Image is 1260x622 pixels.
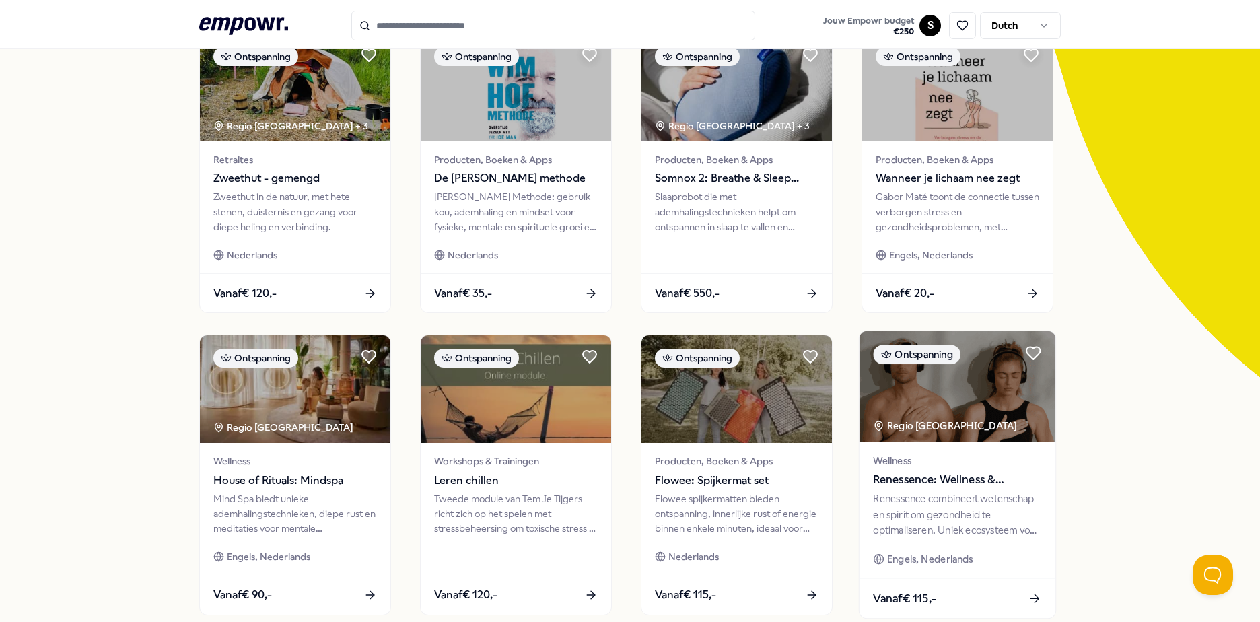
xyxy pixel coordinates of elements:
[655,47,740,66] div: Ontspanning
[420,33,612,313] a: package imageOntspanningProducten, Boeken & AppsDe [PERSON_NAME] methode[PERSON_NAME] Methode: ge...
[434,454,598,469] span: Workshops & Trainingen
[876,189,1039,234] div: Gabor Maté toont de connectie tussen verborgen stress en gezondheidsproblemen, met wetenschappeli...
[655,170,818,187] span: Somnox 2: Breathe & Sleep Robot
[641,335,833,615] a: package imageOntspanningProducten, Boeken & AppsFlowee: Spijkermat setFlowee spijkermatten bieden...
[421,335,611,443] img: package image
[873,590,936,607] span: Vanaf € 115,-
[859,331,1057,619] a: package imageOntspanningRegio [GEOGRAPHIC_DATA] WellnessRenessence: Wellness & MindfulnessRenesse...
[213,586,272,604] span: Vanaf € 90,-
[213,349,298,368] div: Ontspanning
[641,335,832,443] img: package image
[434,47,519,66] div: Ontspanning
[434,349,519,368] div: Ontspanning
[434,152,598,167] span: Producten, Boeken & Apps
[434,472,598,489] span: Leren chillen
[820,13,917,40] button: Jouw Empowr budget€250
[434,285,492,302] span: Vanaf € 35,-
[876,170,1039,187] span: Wanneer je lichaam nee zegt
[434,586,497,604] span: Vanaf € 120,-
[655,118,810,133] div: Regio [GEOGRAPHIC_DATA] + 3
[213,472,377,489] span: House of Rituals: Mindspa
[887,552,973,567] span: Engels, Nederlands
[213,491,377,537] div: Mind Spa biedt unieke ademhalingstechnieken, diepe rust en meditaties voor mentale stressverlicht...
[200,34,390,141] img: package image
[876,47,960,66] div: Ontspanning
[213,285,277,302] span: Vanaf € 120,-
[876,152,1039,167] span: Producten, Boeken & Apps
[655,586,716,604] span: Vanaf € 115,-
[655,189,818,234] div: Slaaprobot die met ademhalingstechnieken helpt om ontspannen in slaap te vallen en verfrist wakke...
[668,549,719,564] span: Nederlands
[873,419,1019,434] div: Regio [GEOGRAPHIC_DATA]
[873,453,1041,469] span: Wellness
[1193,555,1233,595] iframe: Help Scout Beacon - Open
[199,335,391,615] a: package imageOntspanningRegio [GEOGRAPHIC_DATA] WellnessHouse of Rituals: MindspaMind Spa biedt u...
[655,491,818,537] div: Flowee spijkermatten bieden ontspanning, innerlijke rust of energie binnen enkele minuten, ideaal...
[213,152,377,167] span: Retraites
[889,248,973,263] span: Engels, Nederlands
[213,420,355,435] div: Regio [GEOGRAPHIC_DATA]
[227,549,310,564] span: Engels, Nederlands
[655,472,818,489] span: Flowee: Spijkermat set
[655,285,720,302] span: Vanaf € 550,-
[823,26,914,37] span: € 250
[213,189,377,234] div: Zweethut in de natuur, met hete stenen, duisternis en gezang voor diepe heling en verbinding.
[823,15,914,26] span: Jouw Empowr budget
[420,335,612,615] a: package imageOntspanningWorkshops & TrainingenLeren chillenTweede module van Tem Je Tijgers richt...
[213,170,377,187] span: Zweethut - gemengd
[199,33,391,313] a: package imageOntspanningRegio [GEOGRAPHIC_DATA] + 3RetraitesZweethut - gemengdZweethut in de natu...
[860,331,1055,442] img: package image
[421,34,611,141] img: package image
[227,248,277,263] span: Nederlands
[873,345,960,365] div: Ontspanning
[641,34,832,141] img: package image
[641,33,833,313] a: package imageOntspanningRegio [GEOGRAPHIC_DATA] + 3Producten, Boeken & AppsSomnox 2: Breathe & Sl...
[213,47,298,66] div: Ontspanning
[873,491,1041,538] div: Renessence combineert wetenschap en spirit om gezondheid te optimaliseren. Uniek ecosysteem voor ...
[818,11,919,40] a: Jouw Empowr budget€250
[448,248,498,263] span: Nederlands
[200,335,390,443] img: package image
[213,118,368,133] div: Regio [GEOGRAPHIC_DATA] + 3
[862,34,1053,141] img: package image
[862,33,1053,313] a: package imageOntspanningProducten, Boeken & AppsWanneer je lichaam nee zegtGabor Maté toont de co...
[873,471,1041,489] span: Renessence: Wellness & Mindfulness
[919,15,941,36] button: S
[213,454,377,469] span: Wellness
[655,454,818,469] span: Producten, Boeken & Apps
[434,491,598,537] div: Tweede module van Tem Je Tijgers richt zich op het spelen met stressbeheersing om toxische stress...
[434,189,598,234] div: [PERSON_NAME] Methode: gebruik kou, ademhaling en mindset voor fysieke, mentale en spirituele gro...
[876,285,934,302] span: Vanaf € 20,-
[655,349,740,368] div: Ontspanning
[351,11,755,40] input: Search for products, categories or subcategories
[655,152,818,167] span: Producten, Boeken & Apps
[434,170,598,187] span: De [PERSON_NAME] methode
